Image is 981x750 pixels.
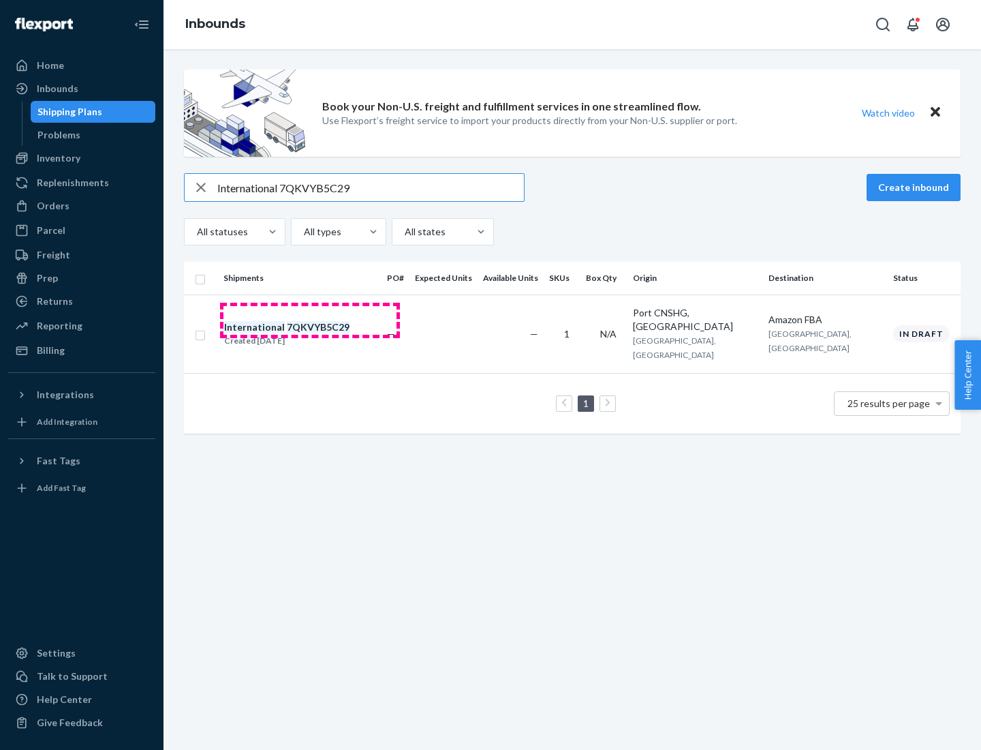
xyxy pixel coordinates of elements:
[37,693,92,706] div: Help Center
[37,199,69,213] div: Orders
[8,78,155,100] a: Inbounds
[31,124,156,146] a: Problems
[218,262,381,295] th: Shipments
[867,174,961,201] button: Create inbound
[185,16,245,31] a: Inbounds
[564,328,570,340] span: 1
[37,176,109,190] div: Replenishments
[8,477,155,499] a: Add Fast Tag
[847,397,930,409] span: 25 results per page
[888,262,961,295] th: Status
[954,340,981,410] button: Help Center
[37,670,108,683] div: Talk to Support
[8,267,155,289] a: Prep
[37,128,80,142] div: Problems
[196,225,197,239] input: All statuses
[8,195,155,217] a: Orders
[8,340,155,361] a: Billing
[530,328,538,340] span: —
[37,271,58,285] div: Prep
[37,82,78,95] div: Inbounds
[8,665,155,687] a: Talk to Support
[544,262,580,295] th: SKUs
[8,172,155,194] a: Replenishments
[224,321,285,333] em: International
[37,482,86,494] div: Add Fast Tag
[8,712,155,734] button: Give Feedback
[322,99,701,115] p: Book your Non-U.S. freight and fulfillment services in one streamlined flow.
[8,220,155,241] a: Parcel
[633,306,758,333] div: Port CNSHG, [GEOGRAPHIC_DATA]
[8,384,155,406] button: Integrations
[302,225,304,239] input: All types
[899,11,926,38] button: Open notifications
[8,642,155,664] a: Settings
[174,5,256,44] ol: breadcrumbs
[409,262,478,295] th: Expected Units
[8,689,155,710] a: Help Center
[869,11,897,38] button: Open Search Box
[763,262,888,295] th: Destination
[580,397,591,409] a: Page 1 is your current page
[768,313,882,327] div: Amazon FBA
[31,101,156,123] a: Shipping Plans
[37,716,103,730] div: Give Feedback
[768,329,852,353] span: [GEOGRAPHIC_DATA], [GEOGRAPHIC_DATA]
[37,454,80,468] div: Fast Tags
[15,18,73,31] img: Flexport logo
[8,315,155,337] a: Reporting
[37,295,73,308] div: Returns
[8,290,155,312] a: Returns
[853,103,924,123] button: Watch video
[580,262,627,295] th: Box Qty
[8,411,155,433] a: Add Integration
[403,225,405,239] input: All states
[37,105,102,119] div: Shipping Plans
[926,103,944,123] button: Close
[37,151,80,165] div: Inventory
[627,262,763,295] th: Origin
[37,248,70,262] div: Freight
[37,646,76,660] div: Settings
[224,334,349,348] div: Created [DATE]
[37,59,64,72] div: Home
[600,328,617,340] span: N/A
[287,321,349,333] em: 7QKVYB5C29
[387,328,395,340] span: —
[37,319,82,333] div: Reporting
[381,262,409,295] th: PO#
[8,147,155,169] a: Inventory
[633,335,716,360] span: [GEOGRAPHIC_DATA], [GEOGRAPHIC_DATA]
[37,344,65,357] div: Billing
[929,11,956,38] button: Open account menu
[8,450,155,472] button: Fast Tags
[322,114,737,127] p: Use Flexport’s freight service to import your products directly from your Non-U.S. supplier or port.
[8,55,155,76] a: Home
[37,224,65,237] div: Parcel
[893,325,950,342] div: In draft
[37,416,97,427] div: Add Integration
[8,244,155,266] a: Freight
[478,262,544,295] th: Available Units
[217,174,524,201] input: Search inbounds by name, destination, msku...
[128,11,155,38] button: Close Navigation
[37,388,94,402] div: Integrations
